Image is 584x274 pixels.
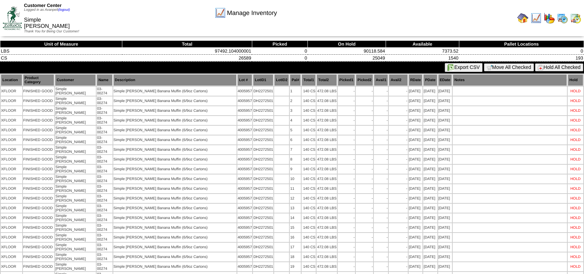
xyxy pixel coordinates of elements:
[237,213,253,222] td: 4005957
[1,194,22,203] td: XFLOOR
[0,48,122,55] td: LBS
[389,145,408,154] td: -
[113,194,237,203] td: Simple [PERSON_NAME] Banana Muffin (6/9oz Cartons)
[409,204,423,213] td: [DATE]
[438,106,452,115] td: [DATE]
[389,204,408,213] td: -
[113,126,237,135] td: Simple [PERSON_NAME] Banana Muffin (6/9oz Cartons)
[302,96,316,105] td: 140 CS
[338,184,355,193] td: -
[1,174,22,183] td: XFLOOR
[302,116,316,125] td: 140 CS
[438,74,452,86] th: EDate
[302,145,316,154] td: 140 CS
[374,184,388,193] td: -
[290,87,301,96] td: 1
[113,213,237,222] td: Simple [PERSON_NAME] Banana Muffin (6/9oz Cartons)
[237,87,253,96] td: 4005957
[389,87,408,96] td: -
[1,96,22,105] td: XFLOOR
[55,213,96,222] td: Simple [PERSON_NAME]
[97,106,112,115] td: 03-00274
[445,63,483,72] button: Export CSV
[423,126,437,135] td: [DATE]
[1,213,22,222] td: XFLOOR
[409,106,423,115] td: [DATE]
[386,55,459,62] td: 1540
[0,55,122,62] td: CS
[409,87,423,96] td: [DATE]
[55,194,96,203] td: Simple [PERSON_NAME]
[290,165,301,174] td: 9
[386,41,459,48] th: Available
[97,204,112,213] td: 03-00274
[97,213,112,222] td: 03-00274
[389,194,408,203] td: -
[356,204,373,213] td: -
[389,116,408,125] td: -
[453,74,567,86] th: Notes
[302,126,316,135] td: 140 CS
[316,194,337,203] td: 472.08 LBS
[237,204,253,213] td: 4005957
[374,126,388,135] td: -
[338,106,355,115] td: -
[338,87,355,96] td: -
[253,145,273,154] td: DH2272501
[0,41,122,48] th: Unit of Measure
[3,6,22,30] img: ZoRoCo_Logo(Green%26Foil)%20jpg.webp
[570,138,581,142] div: HOLD
[24,17,70,29] span: Simple [PERSON_NAME]
[274,74,289,86] th: LotID2
[237,96,253,105] td: 4005957
[316,106,337,115] td: 472.08 LBS
[58,8,70,12] a: (logout)
[113,184,237,193] td: Simple [PERSON_NAME] Banana Muffin (6/9oz Cartons)
[302,165,316,174] td: 140 CS
[535,63,583,71] button: Hold All Checked
[23,174,55,183] td: FINISHED GOOD
[409,184,423,193] td: [DATE]
[389,106,408,115] td: -
[1,135,22,144] td: XFLOOR
[356,135,373,144] td: -
[316,126,337,135] td: 472.08 LBS
[316,204,337,213] td: 472.08 LBS
[253,74,273,86] th: LotID1
[459,48,584,55] td: 0
[55,126,96,135] td: Simple [PERSON_NAME]
[23,106,55,115] td: FINISHED GOOD
[113,145,237,154] td: Simple [PERSON_NAME] Banana Muffin (6/9oz Cartons)
[23,204,55,213] td: FINISHED GOOD
[23,184,55,193] td: FINISHED GOOD
[338,135,355,144] td: -
[55,74,96,86] th: Customer
[356,126,373,135] td: -
[302,204,316,213] td: 140 CS
[409,135,423,144] td: [DATE]
[55,155,96,164] td: Simple [PERSON_NAME]
[113,87,237,96] td: Simple [PERSON_NAME] Banana Muffin (6/9oz Cartons)
[1,116,22,125] td: XFLOOR
[302,87,316,96] td: 140 CS
[316,174,337,183] td: 472.08 LBS
[389,165,408,174] td: -
[302,74,316,86] th: Total1
[1,126,22,135] td: XFLOOR
[253,116,273,125] td: DH2272501
[55,165,96,174] td: Simple [PERSON_NAME]
[459,41,584,48] th: Pallet Locations
[1,106,22,115] td: XFLOOR
[308,55,386,62] td: 25049
[423,194,437,203] td: [DATE]
[459,55,584,62] td: 193
[308,48,386,55] td: 90118.584
[438,87,452,96] td: [DATE]
[290,116,301,125] td: 4
[438,116,452,125] td: [DATE]
[570,148,581,152] div: HOLD
[316,135,337,144] td: 472.08 LBS
[447,64,454,71] img: excel.gif
[356,74,373,86] th: Picked2
[409,174,423,183] td: [DATE]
